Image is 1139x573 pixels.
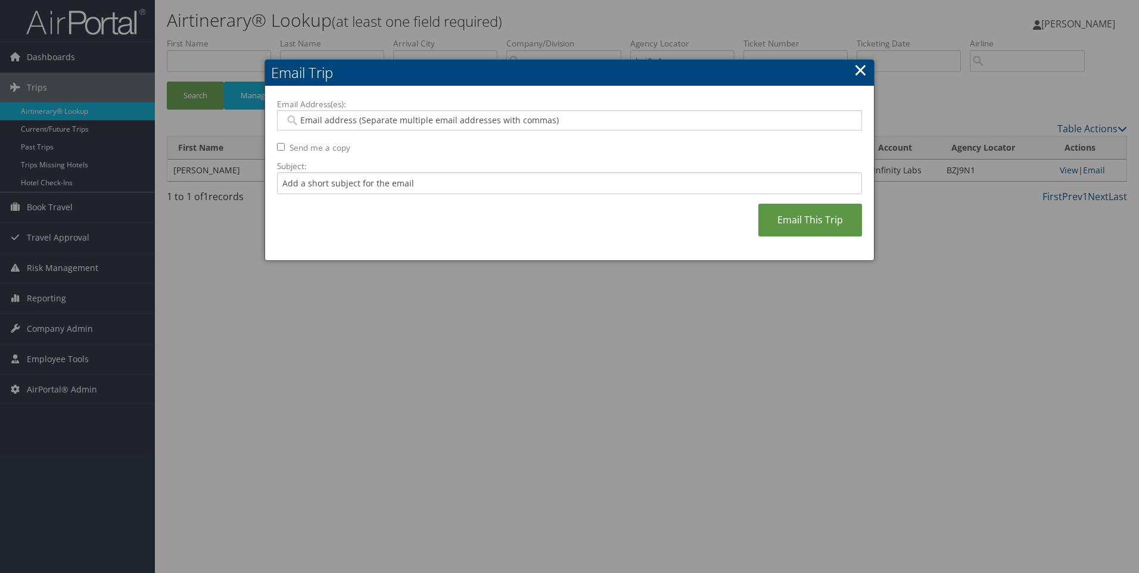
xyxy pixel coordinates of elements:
label: Send me a copy [290,142,350,154]
h2: Email Trip [265,60,874,86]
label: Subject: [277,160,862,172]
a: × [854,58,867,82]
input: Email address (Separate multiple email addresses with commas) [285,114,854,126]
label: Email Address(es): [277,98,862,110]
a: Email This Trip [758,204,862,236]
input: Add a short subject for the email [277,172,862,194]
